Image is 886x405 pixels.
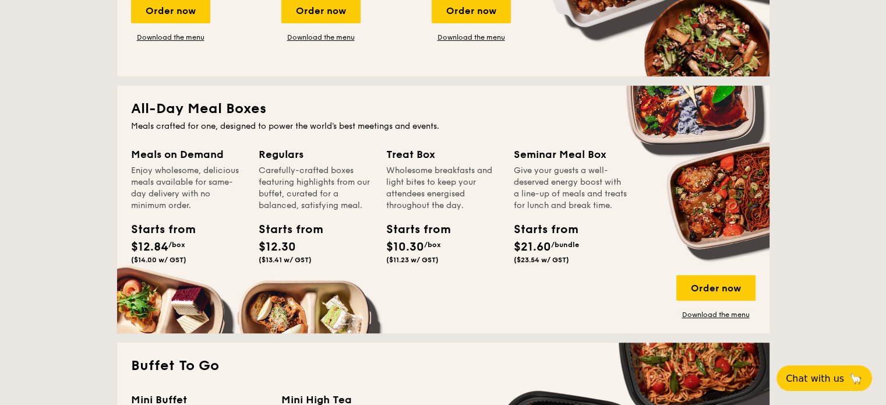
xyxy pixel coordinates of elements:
a: Download the menu [432,33,511,42]
span: $10.30 [386,240,424,254]
span: ($11.23 w/ GST) [386,256,439,264]
span: Chat with us [786,373,844,384]
div: Starts from [386,221,439,238]
span: 🦙 [849,372,863,385]
div: Order now [676,275,756,301]
div: Regulars [259,146,372,163]
h2: Buffet To Go [131,357,756,375]
div: Meals on Demand [131,146,245,163]
button: Chat with us🦙 [776,365,872,391]
div: Starts from [514,221,566,238]
span: ($13.41 w/ GST) [259,256,312,264]
div: Carefully-crafted boxes featuring highlights from our buffet, curated for a balanced, satisfying ... [259,165,372,212]
a: Download the menu [281,33,361,42]
div: Seminar Meal Box [514,146,627,163]
h2: All-Day Meal Boxes [131,100,756,118]
span: /box [168,241,185,249]
div: Meals crafted for one, designed to power the world's best meetings and events. [131,121,756,132]
div: Give your guests a well-deserved energy boost with a line-up of meals and treats for lunch and br... [514,165,627,212]
span: ($23.54 w/ GST) [514,256,569,264]
span: $21.60 [514,240,551,254]
div: Starts from [259,221,311,238]
span: $12.84 [131,240,168,254]
span: /box [424,241,441,249]
a: Download the menu [131,33,210,42]
div: Wholesome breakfasts and light bites to keep your attendees energised throughout the day. [386,165,500,212]
div: Enjoy wholesome, delicious meals available for same-day delivery with no minimum order. [131,165,245,212]
div: Starts from [131,221,183,238]
span: $12.30 [259,240,296,254]
div: Treat Box [386,146,500,163]
a: Download the menu [676,310,756,319]
span: ($14.00 w/ GST) [131,256,186,264]
span: /bundle [551,241,579,249]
